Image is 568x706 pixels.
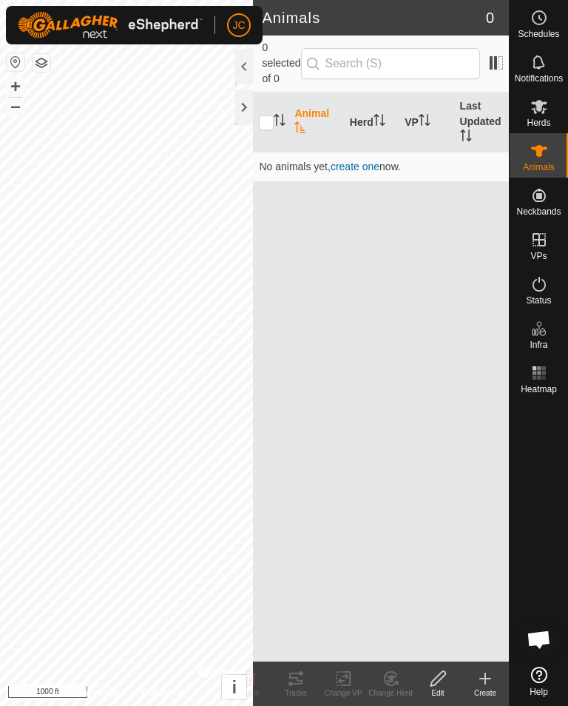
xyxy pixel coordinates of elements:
[272,687,319,699] div: Tracks
[486,7,494,29] span: 0
[7,78,24,95] button: +
[232,677,237,697] span: i
[414,687,461,699] div: Edit
[517,617,561,662] div: Open chat
[516,207,561,216] span: Neckbands
[530,252,547,260] span: VPs
[331,161,379,172] span: create one
[521,385,557,394] span: Heatmap
[33,54,50,72] button: Map Layers
[367,687,414,699] div: Change Herd
[141,687,185,700] a: Contact Us
[253,152,509,181] td: No animals yet, now.
[294,124,306,135] p-sorticon: Activate to sort
[262,40,300,87] span: 0 selected of 0
[7,97,24,115] button: –
[510,661,568,702] a: Help
[419,116,430,128] p-sorticon: Activate to sort
[373,116,385,128] p-sorticon: Activate to sort
[526,296,551,305] span: Status
[344,93,399,152] th: Herd
[523,163,555,172] span: Animals
[399,93,453,152] th: VP
[461,687,509,699] div: Create
[319,687,367,699] div: Change VP
[222,675,246,699] button: i
[454,93,509,152] th: Last Updated
[530,340,547,349] span: Infra
[288,93,343,152] th: Animal
[7,53,24,71] button: Reset Map
[460,132,472,144] p-sorticon: Activate to sort
[518,30,559,38] span: Schedules
[232,18,245,33] span: JC
[68,687,124,700] a: Privacy Policy
[527,118,550,127] span: Herds
[515,74,563,83] span: Notifications
[262,9,485,27] h2: Animals
[301,48,480,79] input: Search (S)
[18,12,203,38] img: Gallagher Logo
[274,116,285,128] p-sorticon: Activate to sort
[530,687,548,696] span: Help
